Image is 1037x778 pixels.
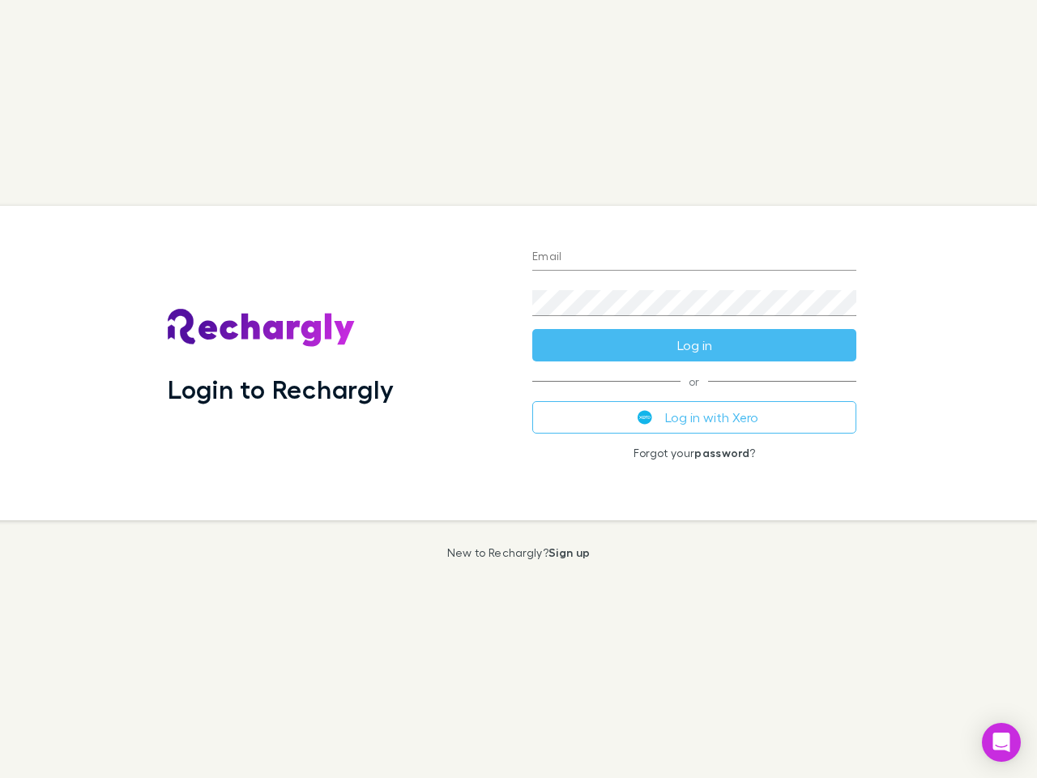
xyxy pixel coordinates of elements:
a: Sign up [548,545,590,559]
img: Rechargly's Logo [168,309,356,348]
h1: Login to Rechargly [168,374,394,404]
img: Xero's logo [638,410,652,425]
button: Log in with Xero [532,401,856,434]
span: or [532,381,856,382]
a: password [694,446,749,460]
p: New to Rechargly? [447,546,591,559]
button: Log in [532,329,856,361]
p: Forgot your ? [532,447,856,460]
div: Open Intercom Messenger [982,723,1021,762]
